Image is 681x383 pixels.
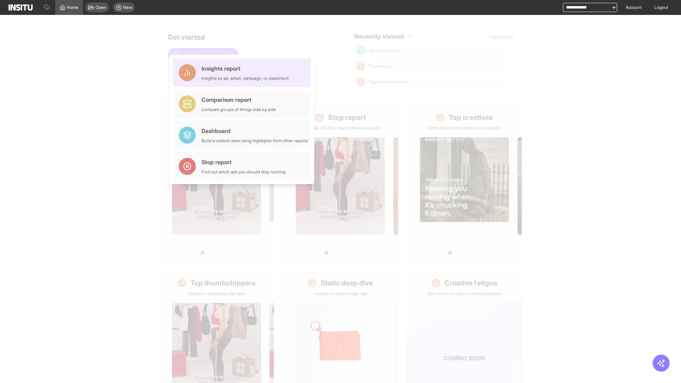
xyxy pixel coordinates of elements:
[201,127,308,135] div: Dashboard
[201,76,289,81] div: Insights by ad, adset, campaign, or placement
[201,64,289,73] div: Insights report
[201,158,286,166] div: Stop report
[123,5,132,10] span: New
[95,5,106,10] span: Open
[201,138,308,144] div: Build a custom view using highlights from other reports
[9,4,33,11] img: Logo
[201,107,276,112] div: Compare groups of things side by side
[67,5,78,10] span: Home
[201,95,276,104] div: Comparison report
[201,169,286,175] div: Find out which ads you should stop running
